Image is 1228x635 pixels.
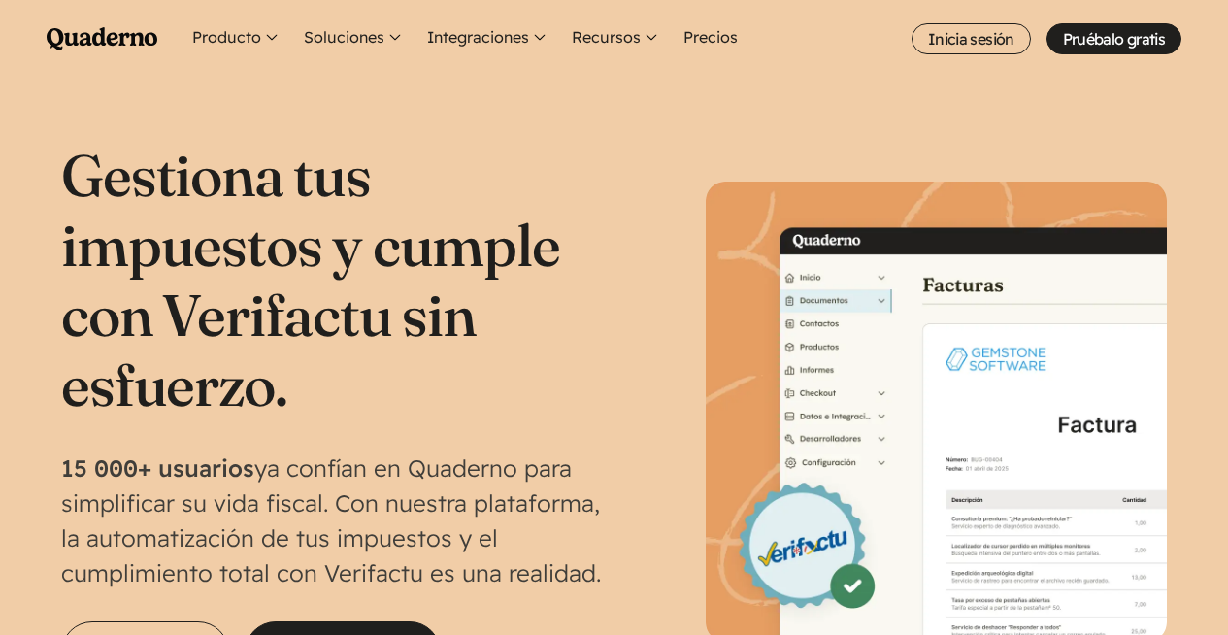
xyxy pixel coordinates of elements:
[912,23,1031,54] a: Inicia sesión
[61,453,254,483] strong: 15 000+ usuarios
[61,451,614,590] p: ya confían en Quaderno para simplificar su vida fiscal. Con nuestra plataforma, la automatización...
[1046,23,1181,54] a: Pruébalo gratis
[61,140,614,419] h1: Gestiona tus impuestos y cumple con Verifactu sin esfuerzo.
